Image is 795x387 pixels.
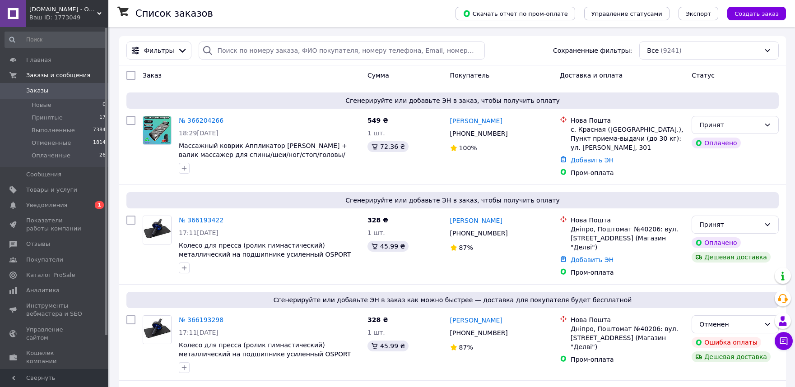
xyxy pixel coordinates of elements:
a: № 366193422 [179,217,223,224]
a: № 366204266 [179,117,223,124]
span: 1 шт. [367,329,385,336]
span: Отзывы [26,240,50,248]
span: 328 ₴ [367,316,388,323]
span: 549 ₴ [367,117,388,124]
span: 17:11[DATE] [179,329,219,336]
span: Фильтры [144,46,174,55]
button: Создать заказ [727,7,786,20]
div: Ошибка оплаты [692,337,761,348]
div: Дніпро, Поштомат №40206: вул. [STREET_ADDRESS] (Магазин "Делві") [571,324,684,351]
div: Пром-оплата [571,168,684,177]
input: Поиск [5,32,107,48]
a: [PERSON_NAME] [450,216,502,225]
span: Статус [692,72,715,79]
button: Управление статусами [584,7,669,20]
span: Sklad24.org - Оптовый интернет магазин склад [29,5,97,14]
span: Выполненные [32,126,75,134]
span: 17 [99,114,106,122]
img: Фото товару [143,316,171,344]
span: Сумма [367,72,389,79]
div: Оплачено [692,237,740,248]
span: Принятые [32,114,63,122]
span: 87% [459,244,473,251]
span: Главная [26,56,51,64]
div: Нова Пошта [571,315,684,324]
a: Фото товару [143,315,172,344]
span: Инструменты вебмастера и SEO [26,302,84,318]
div: Отменен [699,319,760,329]
div: Ваш ID: 1773049 [29,14,108,22]
span: 1814 [93,139,106,147]
a: Колесо для пресса (ролик гимнастический) металлический на подшипнике усиленный OSPORT Pro (FI-010... [179,341,351,367]
span: Управление статусами [591,10,662,17]
span: Уведомления [26,201,67,209]
span: Сохраненные фильтры: [553,46,632,55]
span: Управление сайтом [26,326,84,342]
div: [PHONE_NUMBER] [448,127,510,140]
h1: Список заказов [135,8,213,19]
div: [PHONE_NUMBER] [448,327,510,339]
span: Сообщения [26,170,61,179]
div: Пром-оплата [571,355,684,364]
span: Отмененные [32,139,71,147]
span: 26 [99,152,106,160]
span: 1 [95,201,104,209]
a: Колесо для пресса (ролик гимнастический) металлический на подшипнике усиленный OSPORT Pro (FI-010... [179,242,351,267]
input: Поиск по номеру заказа, ФИО покупателя, номеру телефона, Email, номеру накладной [199,41,484,60]
div: Дешевая доставка [692,351,771,362]
div: [PHONE_NUMBER] [448,227,510,240]
a: [PERSON_NAME] [450,316,502,325]
span: Покупатели [26,256,63,264]
button: Чат с покупателем [775,332,793,350]
span: Все [647,46,659,55]
span: 1 шт. [367,129,385,137]
a: Фото товару [143,116,172,145]
span: Покупатель [450,72,490,79]
span: Экспорт [686,10,711,17]
div: 45.99 ₴ [367,341,409,351]
button: Скачать отчет по пром-оплате [456,7,575,20]
span: 17:11[DATE] [179,229,219,236]
div: Принят [699,220,760,230]
span: Доставка и оплата [560,72,623,79]
a: № 366193298 [179,316,223,323]
span: Сгенерируйте или добавьте ЭН в заказ, чтобы получить оплату [130,96,775,105]
span: Показатели работы компании [26,217,84,233]
span: Заказы и сообщения [26,71,90,79]
div: 72.36 ₴ [367,141,409,152]
img: Фото товару [143,116,171,144]
span: Каталог ProSale [26,271,75,279]
div: Оплачено [692,138,740,148]
span: Кошелек компании [26,349,84,365]
div: Дніпро, Поштомат №40206: вул. [STREET_ADDRESS] (Магазин "Делві") [571,225,684,252]
span: 87% [459,344,473,351]
span: Сгенерируйте или добавьте ЭН в заказ, чтобы получить оплату [130,196,775,205]
a: Фото товару [143,216,172,244]
span: Новые [32,101,51,109]
span: Товары и услуги [26,186,77,194]
a: Массажный коврик Аппликатор [PERSON_NAME] + валик массажер для спины/шеи/ног/стоп/головы/тела OSP... [179,142,347,167]
span: Создать заказ [735,10,779,17]
a: Создать заказ [718,9,786,17]
span: 0 [102,101,106,109]
span: Скачать отчет по пром-оплате [463,9,568,18]
span: Аналитика [26,286,60,295]
span: 328 ₴ [367,217,388,224]
a: [PERSON_NAME] [450,116,502,125]
span: 18:29[DATE] [179,129,219,137]
div: Нова Пошта [571,116,684,125]
div: с. Красная ([GEOGRAPHIC_DATA].), Пункт приема-выдачи (до 30 кг): ул. [PERSON_NAME], 301 [571,125,684,152]
div: Принят [699,120,760,130]
span: Сгенерируйте или добавьте ЭН в заказ как можно быстрее — доставка для покупателя будет бесплатной [130,295,775,304]
span: (9241) [660,47,682,54]
button: Экспорт [679,7,718,20]
div: 45.99 ₴ [367,241,409,252]
span: Оплаченные [32,152,70,160]
img: Фото товару [143,216,171,244]
span: 7384 [93,126,106,134]
a: Добавить ЭН [571,157,614,164]
div: Пром-оплата [571,268,684,277]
